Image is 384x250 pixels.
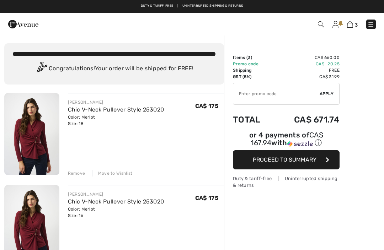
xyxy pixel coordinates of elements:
img: Menu [367,21,374,28]
div: Remove [68,170,85,176]
div: Congratulations! Your order will be shipped for FREE! [13,62,215,76]
img: Chic V-Neck Pullover Style 253020 [4,93,59,175]
td: Shipping [233,67,273,74]
img: 1ère Avenue [8,17,38,31]
td: Items ( ) [233,54,273,61]
span: Proceed to Summary [253,156,316,163]
div: Color: Merlot Size: 16 [68,206,164,219]
img: My Info [332,21,338,28]
img: Sezzle [287,141,313,147]
a: 1ère Avenue [8,20,38,27]
img: Search [318,21,324,27]
span: Apply [320,91,334,97]
td: CA$ 31.99 [273,74,340,80]
span: 3 [355,22,358,28]
img: Congratulation2.svg [34,62,49,76]
a: Chic V-Neck Pullover Style 253020 [68,198,164,205]
td: Total [233,108,273,132]
div: Duty & tariff-free | Uninterrupted shipping & returns [233,175,340,189]
td: Promo code [233,61,273,67]
span: CA$ 167.94 [251,131,323,147]
td: GST (5%) [233,74,273,80]
img: Shopping Bag [347,21,353,28]
div: Color: Merlot Size: 18 [68,114,164,127]
div: [PERSON_NAME] [68,191,164,197]
input: Promo code [233,83,320,104]
td: CA$ -20.25 [273,61,340,67]
span: 3 [248,55,251,60]
span: CA$ 175 [195,195,218,201]
a: 3 [347,20,358,28]
div: Move to Wishlist [92,170,133,176]
td: CA$ 671.74 [273,108,340,132]
span: CA$ 175 [195,103,218,109]
td: Free [273,67,340,74]
a: Chic V-Neck Pullover Style 253020 [68,106,164,113]
div: or 4 payments ofCA$ 167.94withSezzle Click to learn more about Sezzle [233,132,340,150]
button: Proceed to Summary [233,150,340,169]
td: CA$ 660.00 [273,54,340,61]
div: or 4 payments of with [233,132,340,148]
div: [PERSON_NAME] [68,99,164,105]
